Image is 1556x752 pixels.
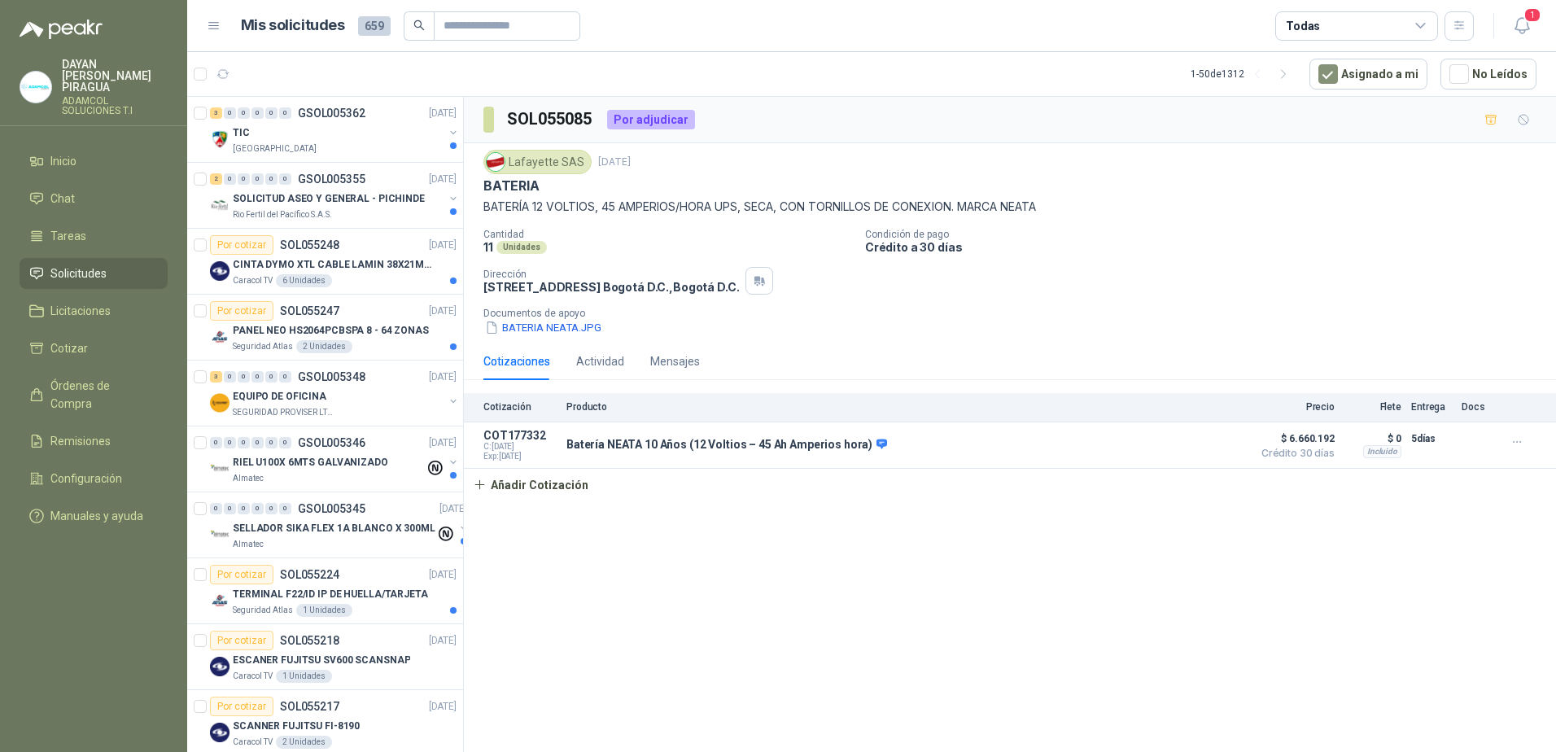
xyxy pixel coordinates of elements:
div: 0 [251,503,264,514]
div: 0 [251,107,264,119]
p: GSOL005355 [298,173,365,185]
div: Lafayette SAS [483,150,592,174]
div: 1 - 50 de 1312 [1191,61,1296,87]
p: 5 días [1411,429,1452,448]
a: Por cotizarSOL055248[DATE] Company LogoCINTA DYMO XTL CABLE LAMIN 38X21MMBLANCOCaracol TV6 Unidades [187,229,463,295]
p: Dirección [483,269,739,280]
div: 0 [251,173,264,185]
div: 0 [265,107,278,119]
div: 2 Unidades [296,340,352,353]
p: SOL055217 [280,701,339,712]
div: 0 [265,503,278,514]
p: GSOL005346 [298,437,365,448]
p: GSOL005362 [298,107,365,119]
div: 2 Unidades [276,736,332,749]
span: Configuración [50,470,122,487]
p: Flete [1344,401,1401,413]
span: Cotizar [50,339,88,357]
div: Por cotizar [210,565,273,584]
button: 1 [1507,11,1536,41]
p: BATERIA [483,177,540,195]
div: 0 [224,107,236,119]
div: Por cotizar [210,235,273,255]
p: Caracol TV [233,670,273,683]
p: Producto [566,401,1243,413]
p: Caracol TV [233,736,273,749]
div: 0 [251,437,264,448]
a: Por cotizarSOL055247[DATE] Company LogoPANEL NEO HS2064PCBSPA 8 - 64 ZONASSeguridad Atlas2 Unidades [187,295,463,361]
h3: SOL055085 [507,107,594,132]
div: Por cotizar [210,697,273,716]
div: 1 Unidades [276,670,332,683]
p: SELLADOR SIKA FLEX 1A BLANCO X 300ML [233,521,435,536]
p: Cantidad [483,229,852,240]
span: Inicio [50,152,76,170]
p: DAYAN [PERSON_NAME] PIRAGUA [62,59,168,93]
span: Licitaciones [50,302,111,320]
p: [DATE] [439,501,467,517]
span: 659 [358,16,391,36]
a: Tareas [20,221,168,251]
p: EQUIPO DE OFICINA [233,389,326,404]
p: SCANNER FUJITSU FI-8190 [233,719,360,734]
div: 0 [279,107,291,119]
img: Company Logo [210,525,229,544]
div: Incluido [1363,445,1401,458]
p: [GEOGRAPHIC_DATA] [233,142,317,155]
div: 0 [279,437,291,448]
p: [DATE] [429,633,457,649]
span: Solicitudes [50,265,107,282]
div: 0 [238,173,250,185]
a: Licitaciones [20,295,168,326]
p: Condición de pago [865,229,1549,240]
p: SEGURIDAD PROVISER LTDA [233,406,335,419]
div: 0 [265,173,278,185]
p: GSOL005345 [298,503,365,514]
span: search [413,20,425,31]
p: RIEL U100X 6MTS GALVANIZADO [233,455,388,470]
div: Actividad [576,352,624,370]
p: Almatec [233,538,264,551]
div: 3 [210,107,222,119]
p: Caracol TV [233,274,273,287]
span: $ 6.660.192 [1253,429,1335,448]
a: Inicio [20,146,168,177]
p: Batería NEATA 10 Años (12 Voltios – 45 Ah Amperios hora) [566,438,887,453]
div: 0 [251,371,264,383]
div: 0 [224,371,236,383]
img: Company Logo [210,723,229,742]
p: ESCANER FUJITSU SV600 SCANSNAP [233,653,410,668]
div: 0 [210,503,222,514]
img: Company Logo [210,261,229,281]
p: Rio Fertil del Pacífico S.A.S. [233,208,332,221]
div: 0 [238,503,250,514]
a: 3 0 0 0 0 0 GSOL005348[DATE] Company LogoEQUIPO DE OFICINASEGURIDAD PROVISER LTDA [210,367,460,419]
p: SOL055248 [280,239,339,251]
p: TERMINAL F22/ID IP DE HUELLA/TARJETA [233,587,428,602]
p: [DATE] [429,567,457,583]
button: Añadir Cotización [464,469,597,501]
a: 0 0 0 0 0 0 GSOL005345[DATE] Company LogoSELLADOR SIKA FLEX 1A BLANCO X 300MLAlmatec [210,499,470,551]
p: SOL055224 [280,569,339,580]
p: Crédito a 30 días [865,240,1549,254]
a: Por cotizarSOL055224[DATE] Company LogoTERMINAL F22/ID IP DE HUELLA/TARJETASeguridad Atlas1 Unidades [187,558,463,624]
div: 0 [238,107,250,119]
p: [DATE] [429,435,457,451]
div: Cotizaciones [483,352,550,370]
img: Company Logo [210,129,229,149]
div: 6 Unidades [276,274,332,287]
p: [DATE] [429,369,457,385]
span: Órdenes de Compra [50,377,152,413]
a: 2 0 0 0 0 0 GSOL005355[DATE] Company LogoSOLICITUD ASEO Y GENERAL - PICHINDERio Fertil del Pacífi... [210,169,460,221]
span: Exp: [DATE] [483,452,557,461]
button: BATERIA NEATA.JPG [483,319,603,336]
p: [DATE] [429,106,457,121]
span: Manuales y ayuda [50,507,143,525]
a: Solicitudes [20,258,168,289]
div: 0 [265,371,278,383]
p: TIC [233,125,250,141]
div: 1 Unidades [296,604,352,617]
p: PANEL NEO HS2064PCBSPA 8 - 64 ZONAS [233,323,429,339]
div: 0 [265,437,278,448]
p: [DATE] [429,699,457,715]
